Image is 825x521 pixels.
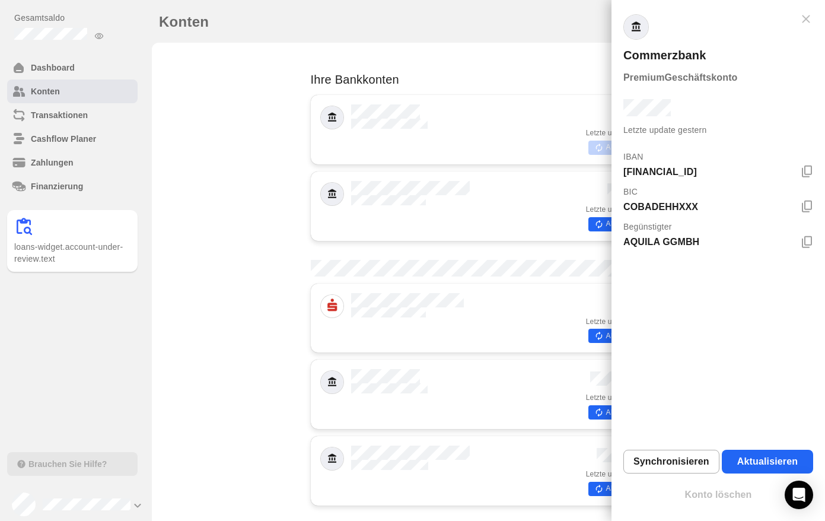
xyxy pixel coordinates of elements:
button: Konto löschen [623,483,813,507]
p: IBAN [623,151,644,163]
p: COBADEHHXXX [623,200,798,214]
h6: PremiumGeschäftskonto [623,71,813,85]
button: Synchronisieren [623,450,719,474]
p: AQUILA GGMBH [623,235,798,249]
p: [FINANCIAL_ID] [623,165,798,179]
p: Begünstigter [623,221,672,233]
p: BIC [623,186,638,198]
h3: Commerzbank [623,47,813,63]
button: Aktualisieren [722,450,813,474]
div: Letzte update [623,125,813,135]
img: Default.png [624,15,648,39]
span: gestern [678,125,706,135]
div: Intercom-Nachrichtendienst öffnen [785,481,813,509]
